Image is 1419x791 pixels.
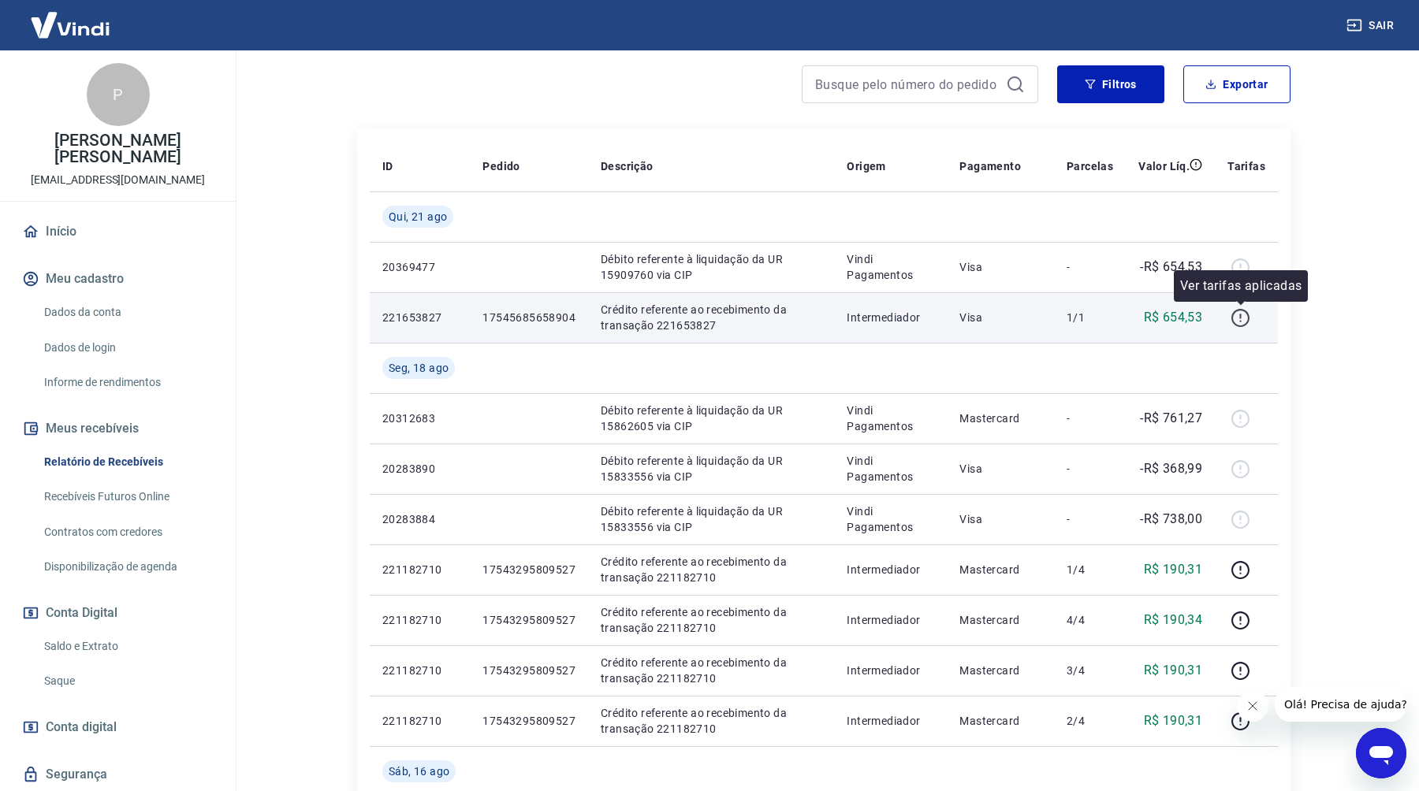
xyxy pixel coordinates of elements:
p: Intermediador [847,562,934,577]
p: Mastercard [959,612,1041,628]
p: Débito referente à liquidação da UR 15833556 via CIP [601,453,821,485]
p: R$ 654,53 [1144,308,1203,327]
p: Intermediador [847,612,934,628]
p: 221653827 [382,310,457,325]
p: R$ 190,31 [1144,711,1203,730]
button: Filtros [1057,65,1164,103]
span: Qui, 21 ago [389,209,447,225]
p: -R$ 738,00 [1140,510,1202,529]
p: 2/4 [1067,713,1113,729]
button: Meu cadastro [19,262,217,296]
p: R$ 190,31 [1144,661,1203,680]
span: Sáb, 16 ago [389,763,449,779]
p: 17545685658904 [482,310,575,325]
p: Débito referente à liquidação da UR 15909760 via CIP [601,251,821,283]
p: Crédito referente ao recebimento da transação 221182710 [601,705,821,737]
p: Pedido [482,158,520,174]
p: 17543295809527 [482,663,575,678]
img: Vindi [19,1,121,49]
p: Tarifas [1227,158,1265,174]
p: Crédito referente ao recebimento da transação 221182710 [601,554,821,585]
p: - [1067,259,1113,275]
p: 20283884 [382,511,457,527]
p: 20369477 [382,259,457,275]
p: Visa [959,511,1041,527]
p: 1/1 [1067,310,1113,325]
p: 221182710 [382,663,457,678]
p: Visa [959,259,1041,275]
p: Vindi Pagamentos [847,403,934,434]
a: Disponibilização de agenda [38,551,217,583]
p: R$ 190,31 [1144,560,1203,579]
a: Informe de rendimentos [38,366,217,399]
a: Dados de login [38,332,217,364]
p: Parcelas [1067,158,1113,174]
p: 3/4 [1067,663,1113,678]
a: Conta digital [19,710,217,745]
p: -R$ 368,99 [1140,459,1202,478]
p: Vindi Pagamentos [847,453,934,485]
a: Saldo e Extrato [38,630,217,663]
p: ID [382,158,393,174]
p: Débito referente à liquidação da UR 15833556 via CIP [601,503,821,535]
iframe: Close message [1237,690,1268,722]
p: 17543295809527 [482,713,575,729]
a: Início [19,214,217,249]
p: Crédito referente ao recebimento da transação 221182710 [601,604,821,636]
a: Recebíveis Futuros Online [38,481,217,513]
button: Exportar [1183,65,1291,103]
span: Conta digital [46,716,117,738]
p: Valor Líq. [1138,158,1190,174]
p: 20283890 [382,461,457,477]
p: Intermediador [847,310,934,325]
a: Saque [38,665,217,697]
button: Sair [1343,11,1400,40]
p: - [1067,511,1113,527]
span: Olá! Precisa de ajuda? [9,11,132,24]
p: Visa [959,310,1041,325]
p: 221182710 [382,612,457,628]
p: Mastercard [959,663,1041,678]
p: Intermediador [847,713,934,729]
p: 17543295809527 [482,562,575,577]
p: Vindi Pagamentos [847,251,934,283]
iframe: Message from company [1275,687,1406,722]
p: Mastercard [959,713,1041,729]
a: Relatório de Recebíveis [38,446,217,478]
p: R$ 190,34 [1144,611,1203,629]
p: Origem [847,158,885,174]
p: Mastercard [959,410,1041,426]
p: 1/4 [1067,562,1113,577]
p: Crédito referente ao recebimento da transação 221653827 [601,302,821,333]
p: 221182710 [382,562,457,577]
iframe: Button to launch messaging window [1356,728,1406,778]
span: Seg, 18 ago [389,360,449,376]
button: Meus recebíveis [19,411,217,446]
p: - [1067,410,1113,426]
p: Crédito referente ao recebimento da transação 221182710 [601,655,821,686]
p: Intermediador [847,663,934,678]
p: 17543295809527 [482,612,575,628]
a: Contratos com credores [38,516,217,548]
a: Dados da conta [38,296,217,329]
p: Pagamento [959,158,1021,174]
p: - [1067,461,1113,477]
p: Vindi Pagamentos [847,503,934,535]
p: Visa [959,461,1041,477]
p: -R$ 654,53 [1140,258,1202,277]
p: -R$ 761,27 [1140,409,1202,428]
p: 20312683 [382,410,457,426]
div: P [87,63,150,126]
p: 221182710 [382,713,457,729]
p: 4/4 [1067,612,1113,628]
p: [PERSON_NAME] [PERSON_NAME] [13,132,223,165]
input: Busque pelo número do pedido [815,72,1000,96]
p: Débito referente à liquidação da UR 15862605 via CIP [601,403,821,434]
p: Descrição [601,158,654,174]
p: Mastercard [959,562,1041,577]
p: [EMAIL_ADDRESS][DOMAIN_NAME] [31,172,205,188]
p: Ver tarifas aplicadas [1180,277,1302,295]
button: Conta Digital [19,596,217,630]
